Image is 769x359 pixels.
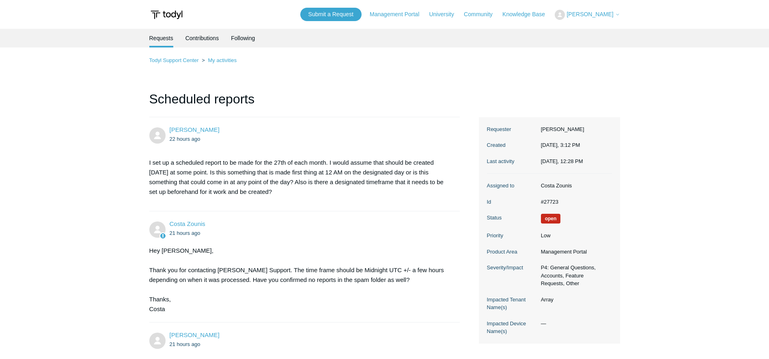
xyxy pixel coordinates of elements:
[464,10,501,19] a: Community
[487,125,537,133] dt: Requester
[208,57,237,63] a: My activities
[537,198,612,206] dd: #27723
[149,57,200,63] li: Todyl Support Center
[487,232,537,240] dt: Priority
[537,264,612,288] dd: P4: General Questions, Accounts, Feature Requests, Other
[487,141,537,149] dt: Created
[200,57,237,63] li: My activities
[149,57,199,63] a: Todyl Support Center
[185,29,219,47] a: Contributions
[429,10,462,19] a: University
[537,248,612,256] dd: Management Portal
[487,320,537,335] dt: Impacted Device Name(s)
[487,198,537,206] dt: Id
[370,10,427,19] a: Management Portal
[541,158,583,164] time: 08/28/2025, 12:28
[149,89,460,117] h1: Scheduled reports
[170,220,205,227] a: Costa Zounis
[149,246,452,314] div: Hey [PERSON_NAME], Thank you for contacting [PERSON_NAME] Support. The time frame should be Midni...
[537,232,612,240] dd: Low
[487,248,537,256] dt: Product Area
[170,341,200,347] time: 08/27/2025, 16:02
[487,157,537,166] dt: Last activity
[170,331,220,338] span: Michael Matulewicz
[149,29,173,47] li: Requests
[487,214,537,222] dt: Status
[541,142,580,148] time: 08/27/2025, 15:12
[537,182,612,190] dd: Costa Zounis
[149,7,184,22] img: Todyl Support Center Help Center home page
[487,182,537,190] dt: Assigned to
[231,29,255,47] a: Following
[537,296,612,304] dd: Array
[170,331,220,338] a: [PERSON_NAME]
[487,264,537,272] dt: Severity/Impact
[170,136,200,142] time: 08/27/2025, 15:12
[170,126,220,133] span: Michael Matulewicz
[567,11,613,17] span: [PERSON_NAME]
[555,10,620,20] button: [PERSON_NAME]
[300,8,362,21] a: Submit a Request
[170,230,200,236] time: 08/27/2025, 15:47
[541,214,561,224] span: We are working on a response for you
[487,296,537,312] dt: Impacted Tenant Name(s)
[502,10,553,19] a: Knowledge Base
[537,125,612,133] dd: [PERSON_NAME]
[537,320,612,328] dd: —
[170,126,220,133] a: [PERSON_NAME]
[149,158,452,197] p: I set up a scheduled report to be made for the 27th of each month. I would assume that should be ...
